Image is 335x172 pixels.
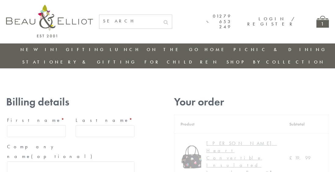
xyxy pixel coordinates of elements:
[20,46,61,53] a: New in!
[76,115,134,125] label: Last name
[144,59,219,65] a: For Children
[205,46,229,53] a: Home
[233,46,327,53] a: Picnic & Dining
[6,96,135,108] h3: Billing details
[6,5,93,37] img: logo
[247,16,295,27] a: Login / Register
[174,96,329,108] h3: Your order
[226,59,325,65] a: Shop by collection
[207,14,232,29] a: 01279 653 249
[22,59,137,65] a: Stationery & Gifting
[110,46,200,53] a: Lunch On The Go
[7,115,66,125] label: First name
[66,46,105,53] a: Gifting
[31,153,96,160] span: (optional)
[316,16,329,28] a: 1
[99,15,160,27] input: SEARCH
[7,142,134,161] label: Company name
